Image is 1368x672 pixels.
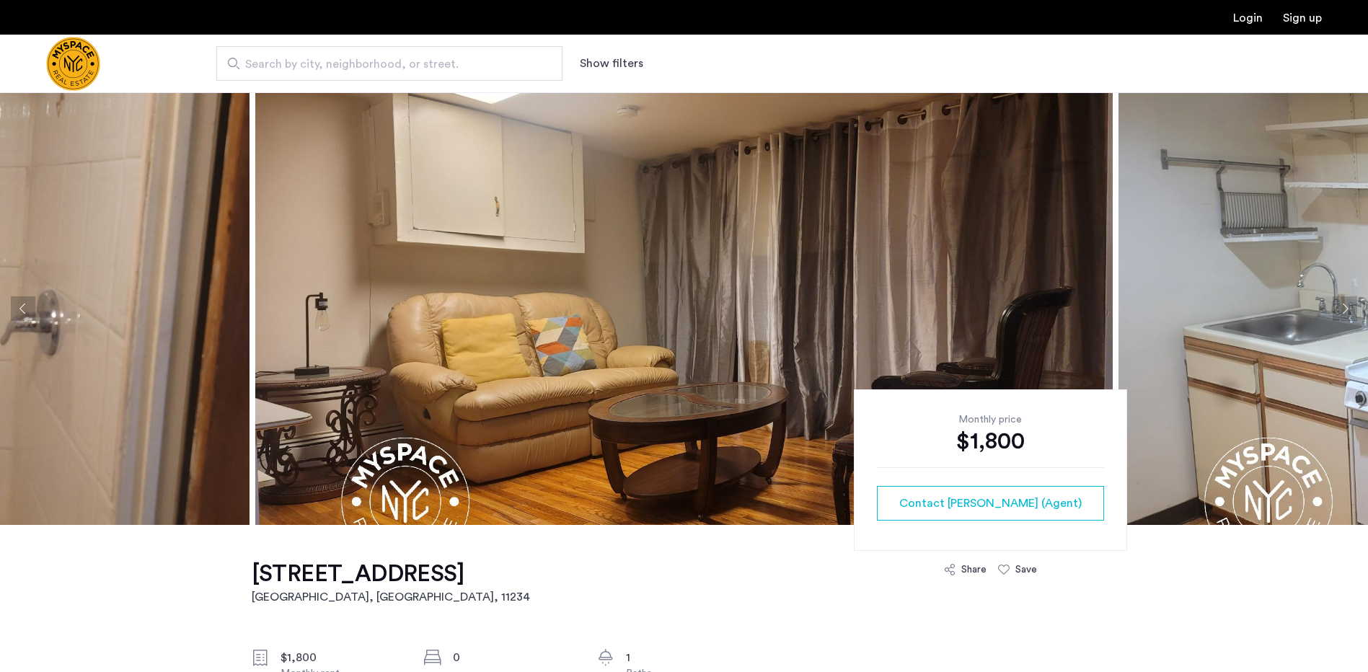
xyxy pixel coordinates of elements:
a: Login [1233,12,1263,24]
button: Show or hide filters [580,55,643,72]
a: [STREET_ADDRESS][GEOGRAPHIC_DATA], [GEOGRAPHIC_DATA], 11234 [252,560,530,606]
span: Search by city, neighborhood, or street. [245,56,522,73]
div: 0 [453,649,574,666]
a: Registration [1283,12,1322,24]
input: Apartment Search [216,46,562,81]
div: Save [1015,562,1037,577]
h2: [GEOGRAPHIC_DATA], [GEOGRAPHIC_DATA] , 11234 [252,588,530,606]
div: 1 [626,649,747,666]
h1: [STREET_ADDRESS] [252,560,530,588]
div: $1,800 [877,427,1104,456]
div: Monthly price [877,412,1104,427]
img: logo [46,37,100,91]
a: Cazamio Logo [46,37,100,91]
button: Next apartment [1333,296,1357,321]
img: apartment [255,92,1113,525]
div: Share [961,562,987,577]
button: button [877,486,1104,521]
div: $1,800 [281,649,402,666]
span: Contact [PERSON_NAME] (Agent) [899,495,1082,512]
button: Previous apartment [11,296,35,321]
